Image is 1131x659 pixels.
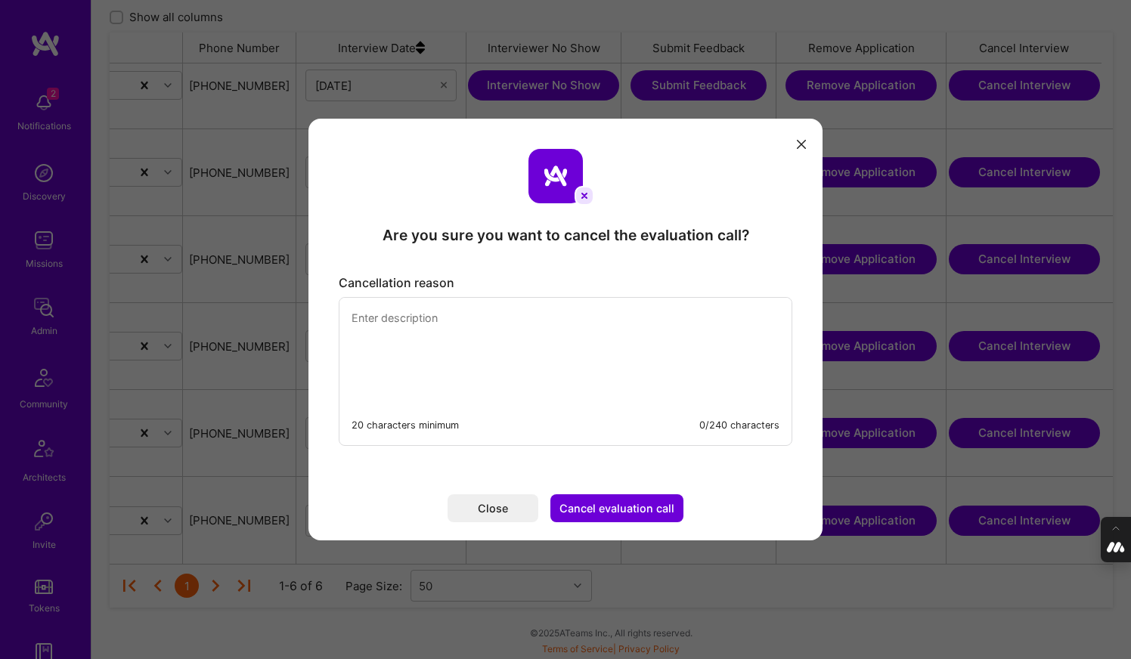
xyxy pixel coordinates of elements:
button: Cancel evaluation call [550,494,683,522]
div: Cancellation reason [339,275,792,291]
div: 0/240 characters [699,417,779,433]
img: cancel icon [575,186,594,206]
i: icon Close [797,140,806,149]
div: 20 characters minimum [352,417,459,433]
button: Close [448,494,538,522]
div: modal [308,119,823,540]
img: aTeam logo [528,149,583,203]
div: Are you sure you want to cancel the evaluation call? [383,225,749,245]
